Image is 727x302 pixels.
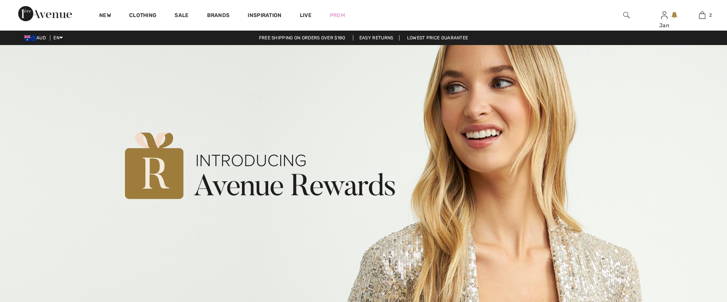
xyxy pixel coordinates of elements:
[661,11,668,20] img: My Info
[683,11,721,20] a: 2
[661,11,668,19] a: Sign In
[300,11,312,19] a: Live
[24,35,49,40] span: AUD
[699,11,705,20] img: My Bag
[353,35,400,40] a: Easy Returns
[330,11,345,19] a: Prom
[253,35,352,40] a: Free shipping on orders over $180
[175,12,189,20] a: Sale
[623,11,630,20] img: search the website
[24,35,36,41] img: Australian Dollar
[248,12,281,20] span: Inspiration
[18,6,72,21] img: 1ère Avenue
[53,35,63,40] span: EN
[99,12,111,20] a: New
[129,12,156,20] a: Clothing
[646,22,683,30] div: Jan
[709,12,712,19] span: 2
[207,12,230,20] a: Brands
[401,35,474,40] a: Lowest Price Guarantee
